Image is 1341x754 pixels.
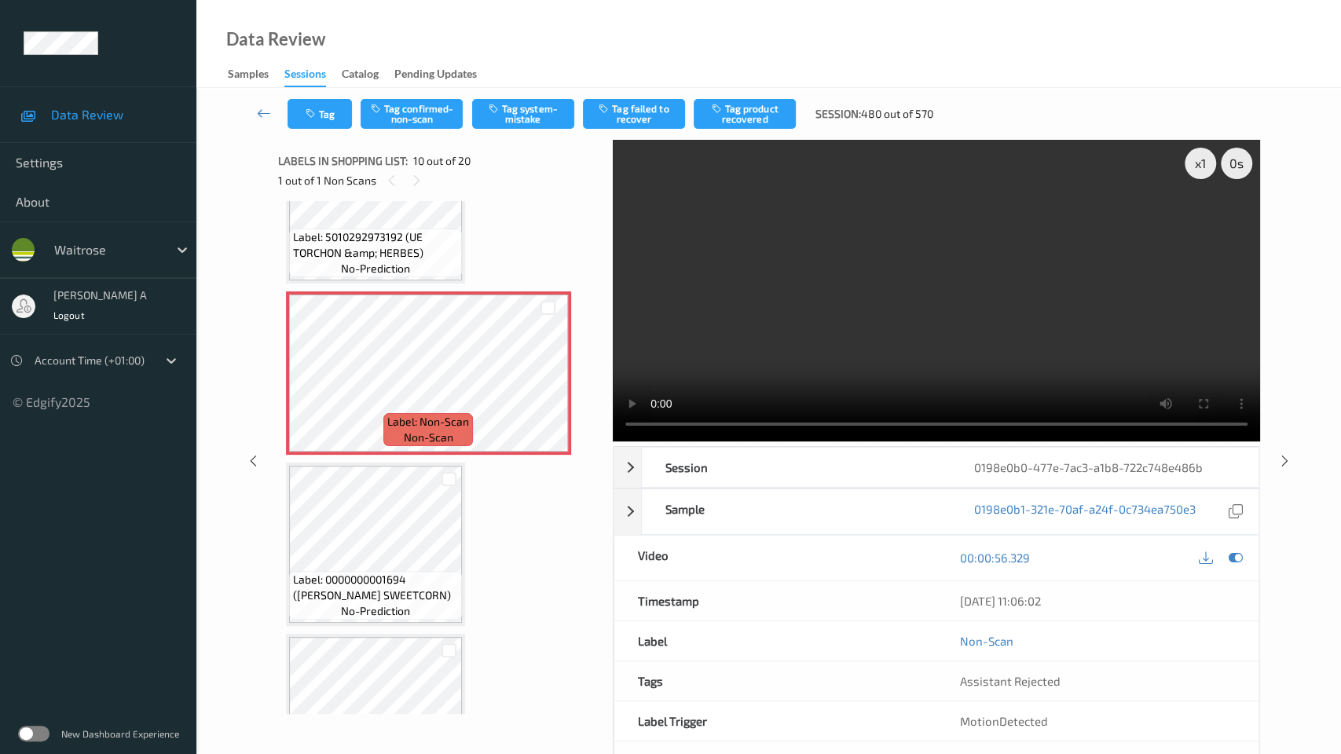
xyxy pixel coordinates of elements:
div: Catalog [342,66,379,86]
div: Sample0198e0b1-321e-70af-a24f-0c734ea750e3 [614,489,1259,535]
span: Session: [815,106,861,122]
button: Tag system-mistake [472,99,574,129]
button: Tag failed to recover [583,99,685,129]
div: Video [614,536,936,580]
div: Session [642,448,950,487]
button: Tag product recovered [694,99,796,129]
div: Label Trigger [614,701,936,741]
span: Label: 5010292973192 (UE TORCHON &amp; HERBES) [293,229,458,261]
div: 0198e0b0-477e-7ac3-a1b8-722c748e486b [950,448,1258,487]
a: Samples [228,64,284,86]
div: [DATE] 11:06:02 [960,593,1235,609]
div: Session0198e0b0-477e-7ac3-a1b8-722c748e486b [614,447,1259,488]
div: Timestamp [614,581,936,620]
div: Tags [614,661,936,701]
span: no-prediction [341,603,410,619]
a: 0198e0b1-321e-70af-a24f-0c734ea750e3 [973,501,1195,522]
span: no-prediction [341,261,410,276]
div: Label [614,621,936,661]
div: Sample [642,489,950,534]
span: non-scan [404,430,453,445]
div: 1 out of 1 Non Scans [278,170,602,190]
div: 0 s [1221,148,1252,179]
a: Pending Updates [394,64,493,86]
div: x 1 [1185,148,1216,179]
button: Tag confirmed-non-scan [361,99,463,129]
span: Labels in shopping list: [278,153,408,169]
span: 480 out of 570 [861,106,933,122]
span: Assistant Rejected [960,674,1061,688]
button: Tag [288,99,352,129]
a: Sessions [284,64,342,87]
div: Data Review [226,31,325,47]
span: 10 out of 20 [413,153,471,169]
div: Sessions [284,66,326,87]
a: Catalog [342,64,394,86]
div: Samples [228,66,269,86]
div: Pending Updates [394,66,477,86]
div: MotionDetected [936,701,1259,741]
a: 00:00:56.329 [960,550,1030,565]
span: Label: 0000000001694 ([PERSON_NAME] SWEETCORN) [293,572,458,603]
a: Non-Scan [960,633,1013,649]
span: Label: Non-Scan [387,414,469,430]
